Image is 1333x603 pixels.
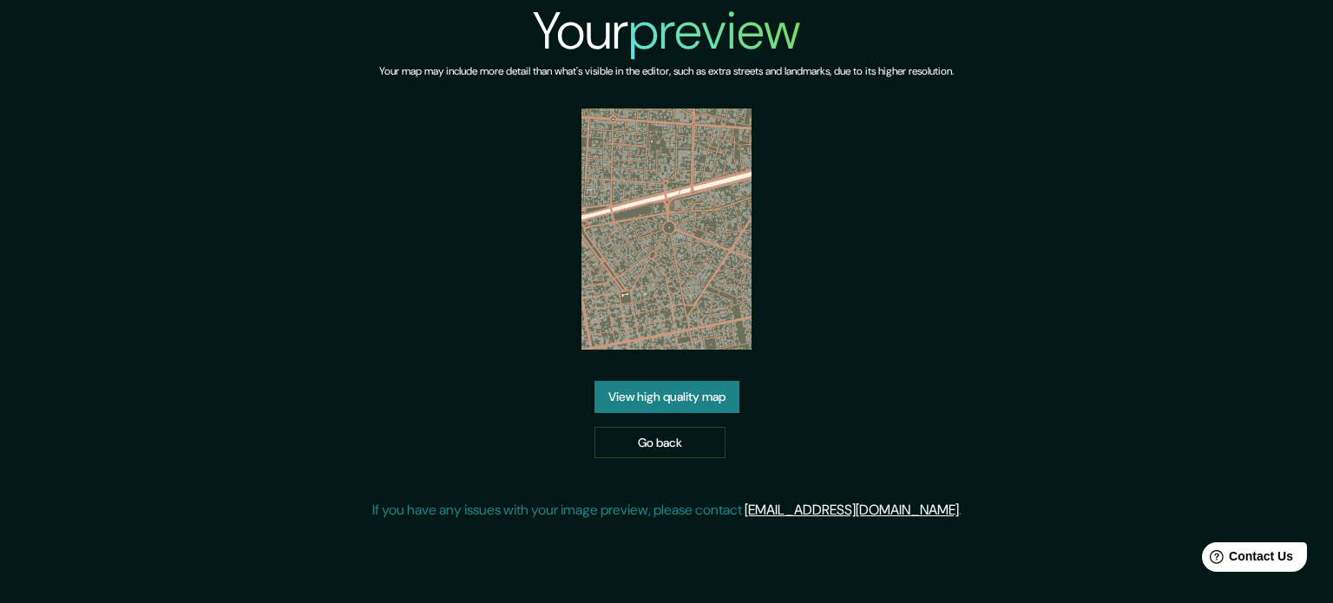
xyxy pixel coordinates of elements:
[379,62,954,81] h6: Your map may include more detail than what's visible in the editor, such as extra streets and lan...
[745,501,959,519] a: [EMAIL_ADDRESS][DOMAIN_NAME]
[372,500,962,521] p: If you have any issues with your image preview, please contact .
[1179,535,1314,584] iframe: Help widget launcher
[581,108,752,350] img: created-map-preview
[594,381,739,413] a: View high quality map
[594,427,726,459] a: Go back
